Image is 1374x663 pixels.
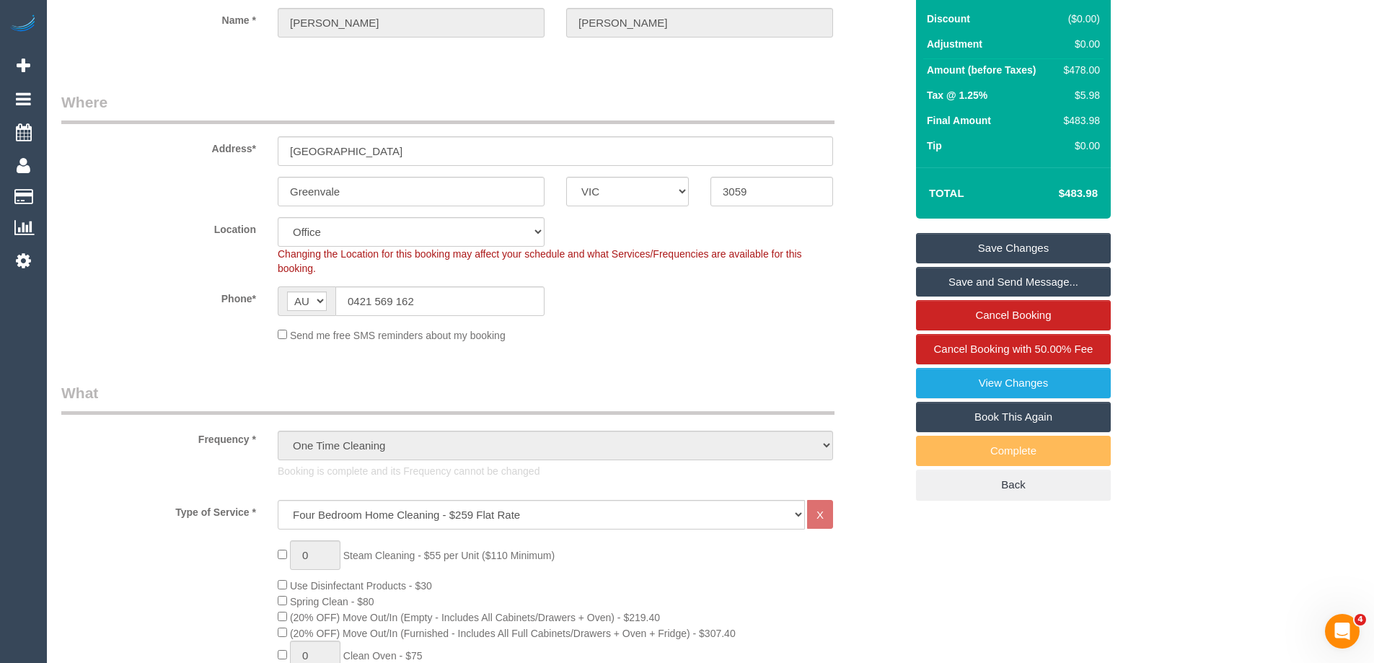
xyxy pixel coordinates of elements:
[927,63,1036,77] label: Amount (before Taxes)
[916,233,1111,263] a: Save Changes
[290,612,660,623] span: (20% OFF) Move Out/In (Empty - Includes All Cabinets/Drawers + Oven) - $219.40
[343,650,423,662] span: Clean Oven - $75
[927,139,942,153] label: Tip
[278,8,545,38] input: First Name*
[1058,63,1100,77] div: $478.00
[927,113,991,128] label: Final Amount
[916,267,1111,297] a: Save and Send Message...
[290,580,432,592] span: Use Disinfectant Products - $30
[290,596,374,607] span: Spring Clean - $80
[278,464,833,478] p: Booking is complete and its Frequency cannot be changed
[1355,614,1366,625] span: 4
[278,248,802,274] span: Changing the Location for this booking may affect your schedule and what Services/Frequencies are...
[343,550,555,561] span: Steam Cleaning - $55 per Unit ($110 Minimum)
[1058,139,1100,153] div: $0.00
[934,343,1093,355] span: Cancel Booking with 50.00% Fee
[916,368,1111,398] a: View Changes
[9,14,38,35] img: Automaid Logo
[927,12,970,26] label: Discount
[916,334,1111,364] a: Cancel Booking with 50.00% Fee
[710,177,833,206] input: Post Code*
[1016,188,1098,200] h4: $483.98
[50,217,267,237] label: Location
[566,8,833,38] input: Last Name*
[50,500,267,519] label: Type of Service *
[290,628,736,639] span: (20% OFF) Move Out/In (Furnished - Includes All Full Cabinets/Drawers + Oven + Fridge) - $307.40
[916,300,1111,330] a: Cancel Booking
[927,37,982,51] label: Adjustment
[50,8,267,27] label: Name *
[50,286,267,306] label: Phone*
[290,330,506,341] span: Send me free SMS reminders about my booking
[50,136,267,156] label: Address*
[335,286,545,316] input: Phone*
[61,382,834,415] legend: What
[929,187,964,199] strong: Total
[1058,113,1100,128] div: $483.98
[1058,37,1100,51] div: $0.00
[1058,12,1100,26] div: ($0.00)
[61,92,834,124] legend: Where
[927,88,987,102] label: Tax @ 1.25%
[50,427,267,447] label: Frequency *
[1058,88,1100,102] div: $5.98
[1325,614,1360,649] iframe: Intercom live chat
[278,177,545,206] input: Suburb*
[916,402,1111,432] a: Book This Again
[916,470,1111,500] a: Back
